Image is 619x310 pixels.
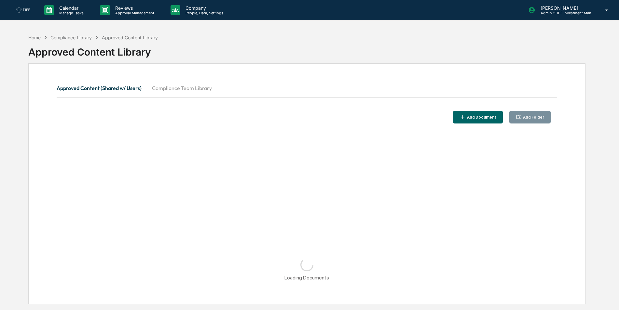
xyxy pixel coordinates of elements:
[102,35,158,40] div: Approved Content Library
[453,111,503,123] button: Add Document
[509,111,551,123] button: Add Folder
[284,275,329,281] div: Loading Documents
[535,11,596,15] p: Admin • TIFF Investment Management
[110,5,158,11] p: Reviews
[50,35,92,40] div: Compliance Library
[54,5,87,11] p: Calendar
[522,115,544,120] div: Add Folder
[180,11,227,15] p: People, Data, Settings
[466,115,496,120] div: Add Document
[110,11,158,15] p: Approval Management
[28,35,41,40] div: Home
[147,80,217,96] button: Compliance Team Library
[54,11,87,15] p: Manage Tasks
[57,80,147,96] button: Approved Content (Shared w/ Users)
[535,5,596,11] p: [PERSON_NAME]
[28,41,585,58] div: Approved Content Library
[57,80,557,96] div: secondary tabs example
[180,5,227,11] p: Company
[16,6,31,14] img: logo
